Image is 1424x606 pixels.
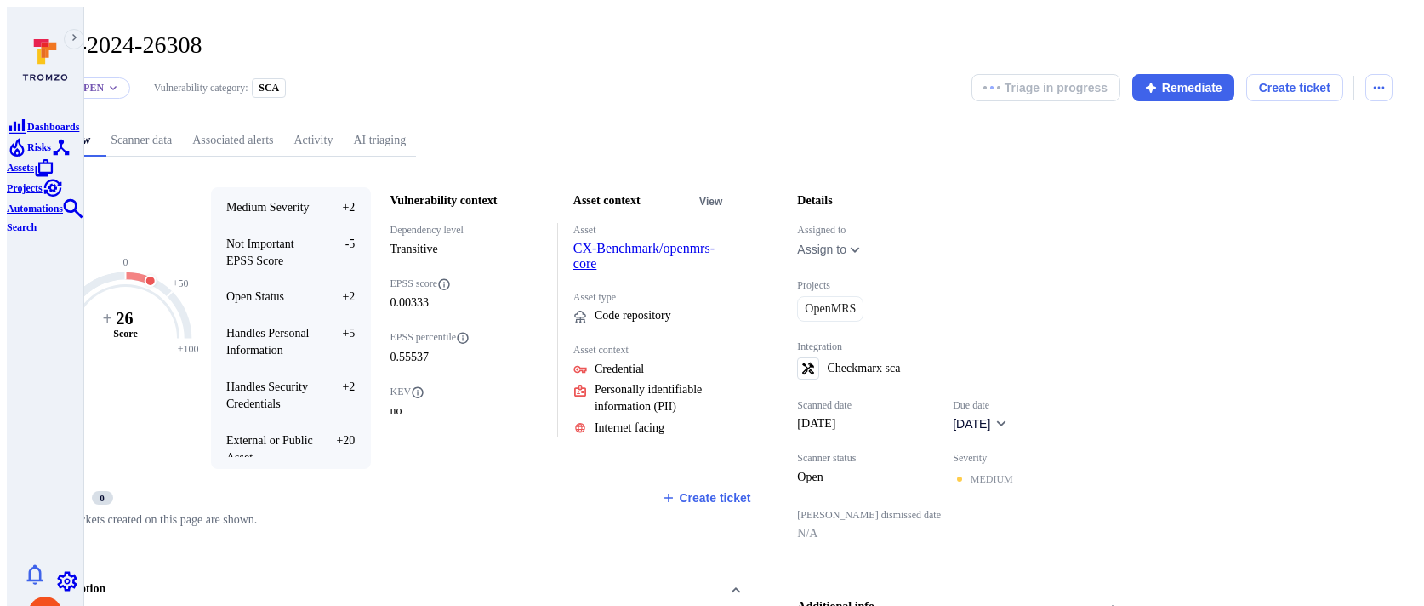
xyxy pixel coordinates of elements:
span: Not Important EPSS Score [226,237,294,267]
span: Integration [797,340,1126,353]
span: Transitive [390,241,544,258]
span: Checkmarx sca [828,360,901,377]
span: -5 [322,236,355,270]
span: Handles Security Credentials [226,380,308,410]
span: KEV [390,386,544,399]
section: tickets card [31,469,766,545]
span: [DATE] [953,417,990,431]
span: Asset type [573,291,726,304]
a: Risks [7,139,51,153]
span: Scanned date [797,399,933,412]
span: Code repository [595,307,671,324]
div: Due date field [953,399,1008,433]
div: Click to view all asset context details [696,193,726,209]
span: Click to view evidence [595,420,664,437]
div: SCA [252,78,286,98]
span: EPSS percentile [390,331,544,345]
text: +100 [177,342,198,354]
i: Expand navigation menu [69,32,80,46]
h2: Asset context [573,192,641,209]
span: no [390,403,544,420]
button: View [696,196,726,209]
a: Scanner data [100,125,182,157]
button: [DATE] [953,415,1008,432]
button: Triage in progress [971,74,1120,101]
button: Assign to [797,243,846,256]
span: Click to view evidence [595,381,726,415]
div: Vulnerability tabs [31,125,1393,157]
span: 0.55537 [390,349,544,366]
span: Only tickets created on this page are shown. [47,513,257,526]
button: Expand dropdown [108,83,118,93]
text: Score [113,327,138,339]
span: +5 [322,325,355,359]
button: Open [76,81,104,94]
g: The vulnerability score is based on the parameters defined in the settings [91,307,159,339]
span: Scanner status [797,452,933,465]
span: EPSS score [390,277,544,291]
span: +2 [322,289,355,306]
text: 0 [122,256,128,268]
a: OpenMRS [797,296,863,322]
a: AI triaging [343,125,416,157]
span: Severity [953,452,1013,465]
div: Medium [971,472,1013,486]
a: Dashboards [7,118,79,133]
span: OpenMRS [805,300,856,317]
span: External or Public Asset [226,434,313,464]
span: +2 [322,199,355,216]
span: Open Status [226,290,284,303]
div: Collapse [31,469,766,545]
button: Notifications [13,561,56,588]
span: Handles Personal Information [226,327,310,357]
span: [PERSON_NAME] dismissed date [797,509,1126,522]
button: Remediate [1132,74,1235,101]
h2: Vulnerability context [390,192,498,209]
tspan: 26 [116,308,133,327]
a: Settings [57,573,77,587]
button: Create ticket [662,490,751,506]
button: Expand dropdown [848,243,862,256]
h2: Details [797,192,832,209]
span: Open [797,469,933,486]
span: Projects [7,182,43,194]
span: 0 [92,491,113,505]
span: Search [7,221,37,233]
button: Expand navigation menu [64,29,84,49]
span: Dependency level [390,224,544,237]
section: details card [782,172,1142,562]
span: Medium Severity [226,201,310,214]
a: Associated alerts [182,125,283,157]
span: Projects [797,279,1126,292]
span: [DATE] [797,415,933,432]
span: 0.00333 [390,294,430,312]
span: +20 [322,432,355,466]
span: Due date [953,399,1008,412]
span: Asset context [573,344,726,357]
span: Click to view evidence [595,361,644,378]
span: CVE-2024-26308 [31,31,202,58]
text: +50 [172,277,188,289]
span: +2 [322,379,355,413]
span: N/A [797,525,1126,542]
button: Options menu [1365,74,1393,101]
span: Assigned to [797,224,1126,237]
a: CX-Benchmark/openmrs-core [573,241,715,271]
span: Risks [27,141,51,153]
span: Asset [573,224,726,237]
span: Vulnerability category: [154,82,248,94]
tspan: + [102,308,111,327]
span: Automations [7,203,63,214]
button: Create ticket [1246,74,1342,101]
a: Activity [284,125,344,157]
img: Loading... [983,86,1000,89]
span: Assets [7,162,34,174]
span: Dashboards [27,121,79,133]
